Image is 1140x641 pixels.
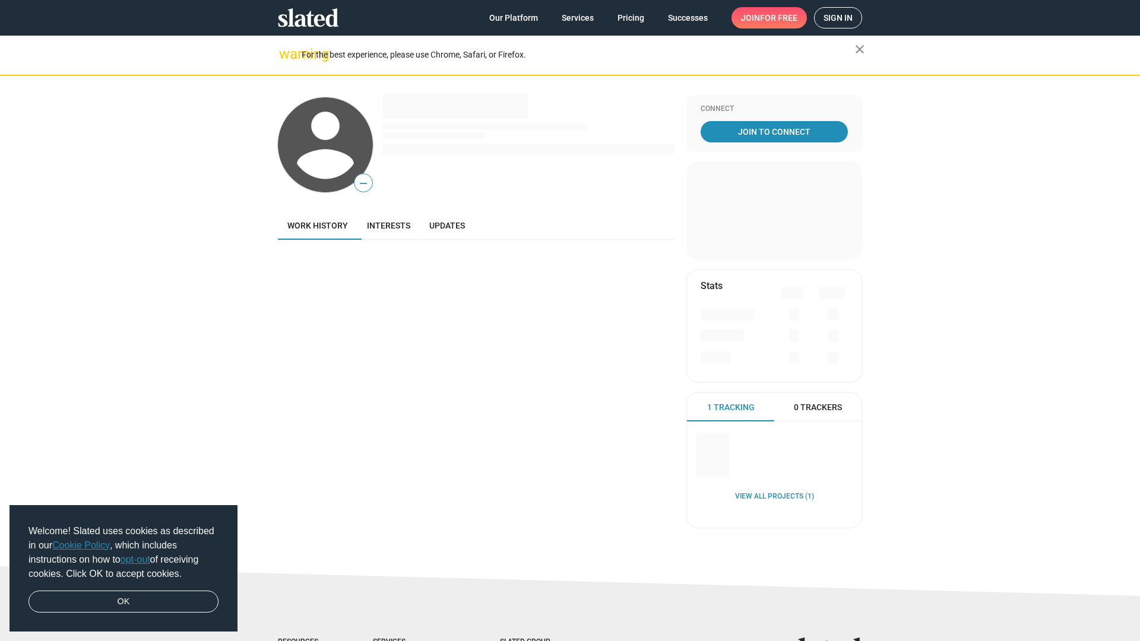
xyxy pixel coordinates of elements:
[824,8,853,28] span: Sign in
[357,211,420,240] a: Interests
[707,402,755,413] span: 1 Tracking
[420,211,474,240] a: Updates
[279,47,293,61] mat-icon: warning
[302,47,855,63] div: For the best experience, please use Chrome, Safari, or Firefox.
[658,7,717,28] a: Successes
[608,7,654,28] a: Pricing
[354,176,372,191] span: —
[287,221,348,230] span: Work history
[278,211,357,240] a: Work history
[562,7,594,28] span: Services
[814,7,862,28] a: Sign in
[853,42,867,56] mat-icon: close
[489,7,538,28] span: Our Platform
[794,402,842,413] span: 0 Trackers
[367,221,410,230] span: Interests
[668,7,708,28] span: Successes
[9,505,237,632] div: cookieconsent
[703,121,845,142] span: Join To Connect
[28,524,218,581] span: Welcome! Slated uses cookies as described in our , which includes instructions on how to of recei...
[701,104,848,114] div: Connect
[480,7,547,28] a: Our Platform
[701,280,723,292] mat-card-title: Stats
[701,121,848,142] a: Join To Connect
[429,221,465,230] span: Updates
[121,554,150,564] a: opt-out
[741,7,797,28] span: Join
[760,7,797,28] span: for free
[28,591,218,613] a: dismiss cookie message
[52,540,110,550] a: Cookie Policy
[617,7,644,28] span: Pricing
[552,7,603,28] a: Services
[735,492,814,502] a: View all Projects (1)
[731,7,807,28] a: Joinfor free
